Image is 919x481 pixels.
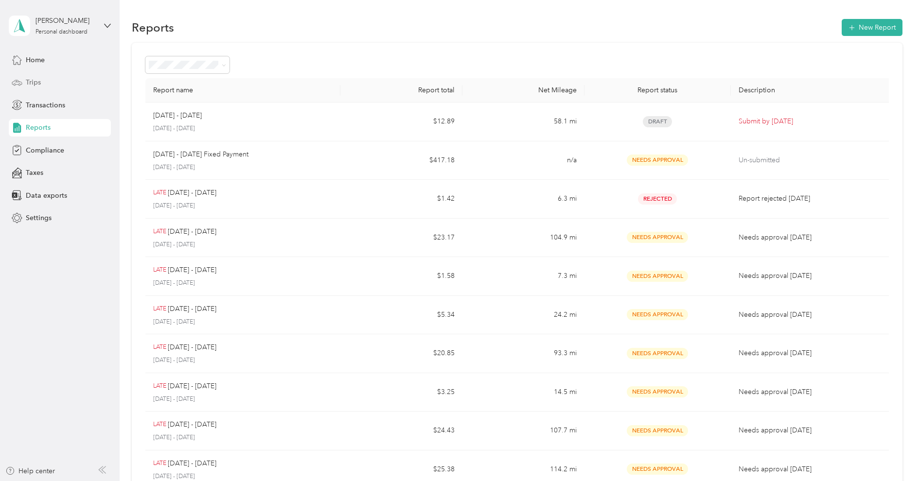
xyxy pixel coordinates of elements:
p: Report rejected [DATE] [739,193,886,204]
p: [DATE] - [DATE] [168,226,216,237]
span: Taxes [26,168,43,178]
p: LATE [153,227,166,236]
p: Un-submitted [739,155,886,166]
div: Report status [592,86,723,94]
p: Needs approval [DATE] [739,271,886,281]
p: [DATE] - [DATE] [153,124,333,133]
p: [DATE] - [DATE] [153,433,333,442]
td: 107.7 mi [462,412,584,450]
span: Rejected [638,193,677,205]
h1: Reports [132,22,174,33]
td: 24.2 mi [462,296,584,335]
td: 7.3 mi [462,257,584,296]
span: Needs Approval [627,309,688,320]
p: [DATE] - [DATE] [153,240,333,249]
p: [DATE] - [DATE] [153,472,333,481]
p: Needs approval [DATE] [739,348,886,359]
p: [DATE] - [DATE] [168,304,216,314]
p: [DATE] - [DATE] [168,265,216,275]
span: Needs Approval [627,464,688,475]
span: Trips [26,77,41,87]
td: 6.3 mi [462,180,584,219]
span: Draft [643,116,672,127]
p: [DATE] - [DATE] [153,356,333,365]
button: Help center [5,466,55,476]
p: [DATE] - [DATE] [153,279,333,288]
iframe: Everlance-gr Chat Button Frame [865,427,919,481]
td: 14.5 mi [462,373,584,412]
p: LATE [153,189,166,197]
p: [DATE] - [DATE] [168,188,216,198]
p: Needs approval [DATE] [739,309,886,320]
p: Needs approval [DATE] [739,425,886,436]
th: Net Mileage [462,78,584,103]
td: $23.17 [340,219,462,258]
p: LATE [153,459,166,468]
td: $3.25 [340,373,462,412]
span: Needs Approval [627,271,688,282]
span: Data exports [26,190,67,201]
span: Needs Approval [627,155,688,166]
span: Needs Approval [627,348,688,359]
td: $417.18 [340,141,462,180]
div: Personal dashboard [35,29,88,35]
p: LATE [153,420,166,429]
span: Needs Approval [627,386,688,397]
p: [DATE] - [DATE] [168,458,216,469]
td: $1.42 [340,180,462,219]
p: [DATE] - [DATE] [168,381,216,392]
td: 104.9 mi [462,219,584,258]
span: Transactions [26,100,65,110]
td: $20.85 [340,334,462,373]
td: 93.3 mi [462,334,584,373]
p: Needs approval [DATE] [739,387,886,397]
td: $5.34 [340,296,462,335]
span: Reports [26,122,51,133]
span: Needs Approval [627,232,688,243]
span: Settings [26,213,52,223]
p: LATE [153,266,166,275]
p: Submit by [DATE] [739,116,886,127]
p: Needs approval [DATE] [739,232,886,243]
p: LATE [153,382,166,391]
div: [PERSON_NAME] [35,16,96,26]
td: n/a [462,141,584,180]
p: LATE [153,305,166,313]
td: $24.43 [340,412,462,450]
td: $12.89 [340,103,462,141]
p: [DATE] - [DATE] [168,419,216,430]
p: LATE [153,343,166,352]
span: Home [26,55,45,65]
p: [DATE] - [DATE] [153,163,333,172]
th: Report name [145,78,340,103]
td: $1.58 [340,257,462,296]
p: Needs approval [DATE] [739,464,886,475]
span: Compliance [26,145,64,155]
p: [DATE] - [DATE] [153,318,333,326]
button: New Report [842,19,902,36]
th: Report total [340,78,462,103]
p: [DATE] - [DATE] [153,110,202,121]
p: [DATE] - [DATE] [153,202,333,210]
td: 58.1 mi [462,103,584,141]
p: [DATE] - [DATE] Fixed Payment [153,149,248,160]
p: [DATE] - [DATE] [168,342,216,353]
th: Description [731,78,894,103]
span: Needs Approval [627,425,688,436]
p: [DATE] - [DATE] [153,395,333,404]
